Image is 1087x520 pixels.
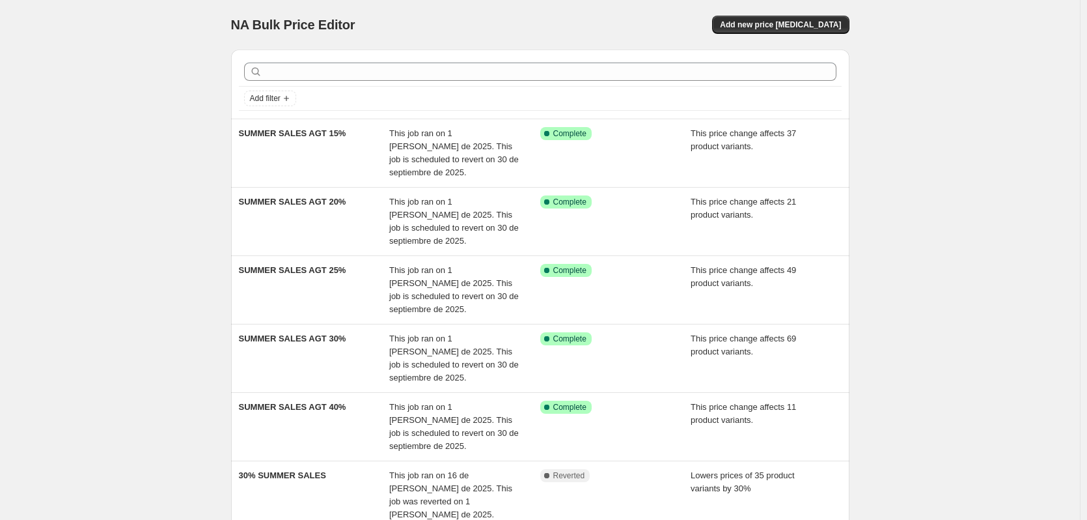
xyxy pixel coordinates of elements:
[691,470,795,493] span: Lowers prices of 35 product variants by 30%
[691,402,796,425] span: This price change affects 11 product variants.
[553,402,586,412] span: Complete
[389,265,519,314] span: This job ran on 1 [PERSON_NAME] de 2025. This job is scheduled to revert on 30 de septiembre de 2...
[239,265,346,275] span: SUMMER SALES AGT 25%
[553,128,586,139] span: Complete
[239,470,326,480] span: 30% SUMMER SALES
[239,334,346,343] span: SUMMER SALES AGT 30%
[231,18,355,32] span: NA Bulk Price Editor
[691,334,796,356] span: This price change affects 69 product variants.
[691,197,796,220] span: This price change affects 21 product variants.
[389,402,519,451] span: This job ran on 1 [PERSON_NAME] de 2025. This job is scheduled to revert on 30 de septiembre de 2...
[389,197,519,246] span: This job ran on 1 [PERSON_NAME] de 2025. This job is scheduled to revert on 30 de septiembre de 2...
[239,402,346,412] span: SUMMER SALES AGT 40%
[553,197,586,207] span: Complete
[712,16,849,34] button: Add new price [MEDICAL_DATA]
[553,334,586,344] span: Complete
[553,470,585,481] span: Reverted
[244,91,296,106] button: Add filter
[691,128,796,151] span: This price change affects 37 product variants.
[553,265,586,276] span: Complete
[389,128,519,177] span: This job ran on 1 [PERSON_NAME] de 2025. This job is scheduled to revert on 30 de septiembre de 2...
[691,265,796,288] span: This price change affects 49 product variants.
[720,20,841,30] span: Add new price [MEDICAL_DATA]
[389,470,512,519] span: This job ran on 16 de [PERSON_NAME] de 2025. This job was reverted on 1 [PERSON_NAME] de 2025.
[250,93,281,104] span: Add filter
[239,197,346,207] span: SUMMER SALES AGT 20%
[389,334,519,383] span: This job ran on 1 [PERSON_NAME] de 2025. This job is scheduled to revert on 30 de septiembre de 2...
[239,128,346,138] span: SUMMER SALES AGT 15%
